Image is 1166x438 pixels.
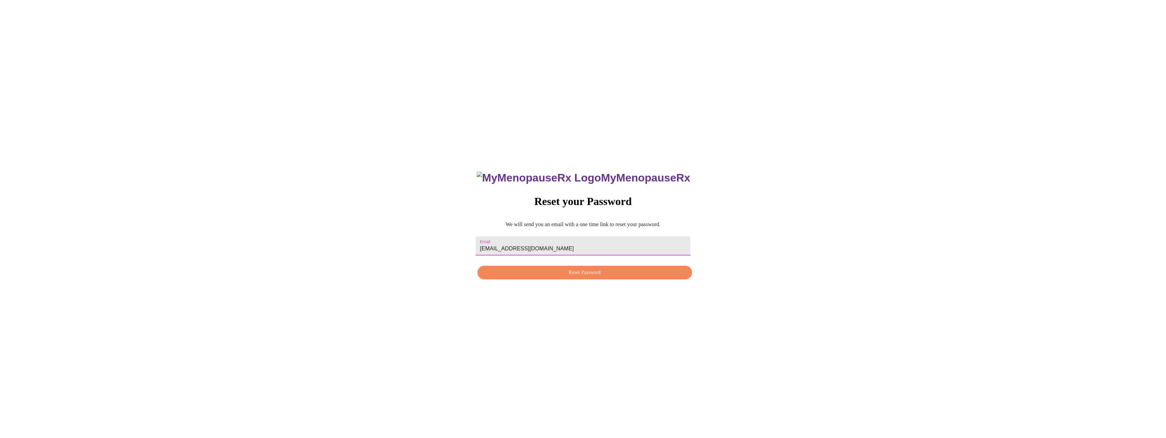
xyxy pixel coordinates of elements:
[476,195,690,208] h3: Reset your Password
[485,268,684,277] span: Reset Password
[476,221,690,228] p: We will send you an email with a one time link to reset your password.
[477,172,690,184] h3: MyMenopauseRx
[477,266,692,280] button: Reset Password
[477,172,601,184] img: MyMenopauseRx Logo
